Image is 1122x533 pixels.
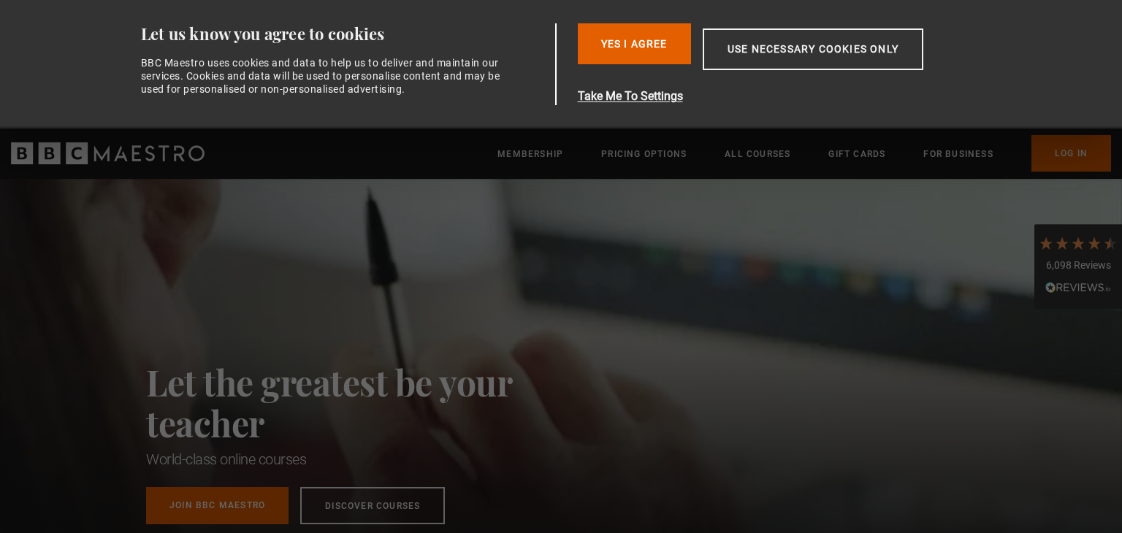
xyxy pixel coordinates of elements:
nav: Primary [497,135,1111,172]
button: Use necessary cookies only [703,28,923,70]
a: Pricing Options [601,147,687,161]
button: Take Me To Settings [578,88,993,105]
div: Read All Reviews [1038,280,1118,298]
a: Log In [1031,135,1111,172]
div: 6,098 Reviews [1038,258,1118,273]
a: All Courses [725,147,790,161]
div: 4.7 Stars [1038,235,1118,251]
img: REVIEWS.io [1045,282,1111,292]
h2: Let the greatest be your teacher [146,361,577,443]
a: Gift Cards [828,147,885,161]
div: BBC Maestro uses cookies and data to help us to deliver and maintain our services. Cookies and da... [141,56,509,96]
a: Membership [497,147,563,161]
div: Let us know you agree to cookies [141,23,550,45]
a: For business [923,147,993,161]
button: Yes I Agree [578,23,691,64]
h1: World-class online courses [146,449,577,469]
div: 6,098 ReviewsRead All Reviews [1034,224,1122,309]
svg: BBC Maestro [11,142,205,164]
